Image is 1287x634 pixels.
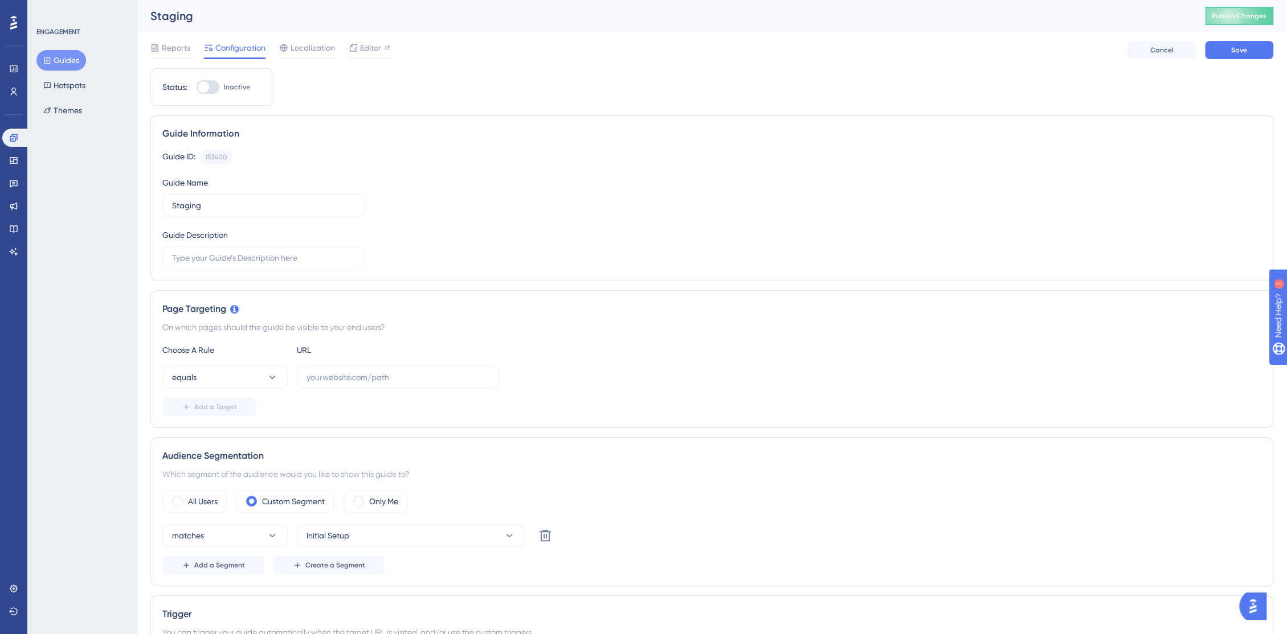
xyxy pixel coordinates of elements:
[172,529,204,542] span: matches
[307,529,349,542] span: Initial Setup
[162,320,1261,334] div: On which pages should the guide be visible to your end users?
[305,561,365,570] span: Create a Segment
[162,398,256,416] button: Add a Target
[162,41,190,55] span: Reports
[150,8,1176,24] div: Staging
[273,556,385,574] button: Create a Segment
[27,3,71,17] span: Need Help?
[36,100,89,121] button: Themes
[162,80,187,94] div: Status:
[297,343,422,357] div: URL
[36,50,86,71] button: Guides
[262,495,325,508] label: Custom Segment
[79,6,83,15] div: 1
[194,402,237,411] span: Add a Target
[162,228,228,242] div: Guide Description
[307,371,490,384] input: yourwebsite.com/path
[172,370,197,384] span: equals
[205,153,227,162] div: 153400
[194,561,245,570] span: Add a Segment
[1127,41,1196,59] button: Cancel
[1205,41,1273,59] button: Save
[1212,11,1266,20] span: Publish Changes
[36,75,92,96] button: Hotspots
[172,252,356,264] input: Type your Guide’s Description here
[162,556,264,574] button: Add a Segment
[215,41,265,55] span: Configuration
[162,524,288,547] button: matches
[1150,46,1174,55] span: Cancel
[172,199,356,212] input: Type your Guide’s Name here
[162,343,288,357] div: Choose A Rule
[291,41,335,55] span: Localization
[1231,46,1247,55] span: Save
[162,449,1261,463] div: Audience Segmentation
[36,27,80,36] div: ENGAGEMENT
[162,607,1261,621] div: Trigger
[1239,589,1273,623] iframe: UserGuiding AI Assistant Launcher
[162,127,1261,141] div: Guide Information
[224,83,250,92] span: Inactive
[360,41,381,55] span: Editor
[162,150,195,164] div: Guide ID:
[297,524,525,547] button: Initial Setup
[188,495,218,508] label: All Users
[369,495,398,508] label: Only Me
[162,302,1261,316] div: Page Targeting
[162,467,1261,481] div: Which segment of the audience would you like to show this guide to?
[162,176,208,190] div: Guide Name
[1205,7,1273,25] button: Publish Changes
[162,366,288,389] button: equals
